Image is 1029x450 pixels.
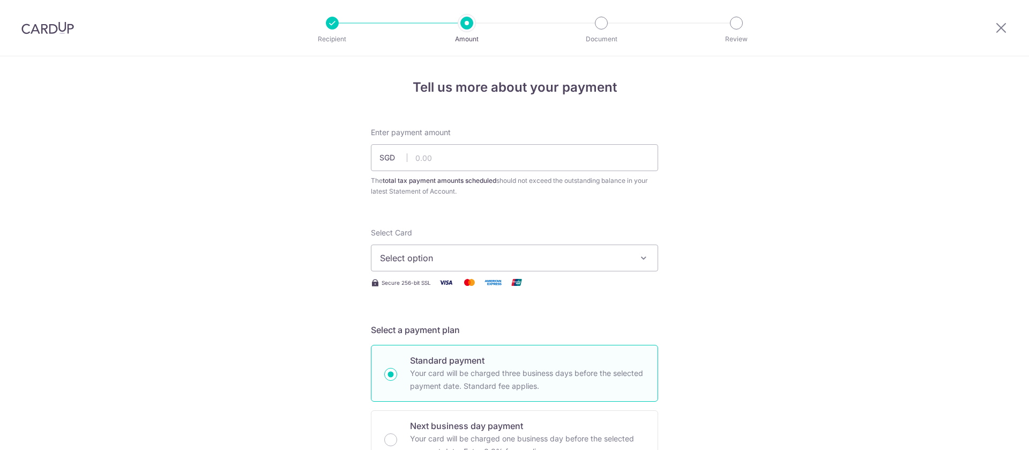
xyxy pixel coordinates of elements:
p: Standard payment [410,354,645,367]
button: Select option [371,245,658,271]
p: Amount [427,34,506,45]
div: The should not exceed the outstanding balance in your latest Statement of Account. [371,175,658,197]
p: Your card will be charged three business days before the selected payment date. Standard fee appl... [410,367,645,393]
span: SGD [379,152,407,163]
img: Mastercard [459,276,480,289]
img: CardUp [21,21,74,34]
p: Next business day payment [410,419,645,432]
img: American Express [482,276,504,289]
input: 0.00 [371,144,658,171]
span: Enter payment amount [371,127,451,138]
h4: Tell us more about your payment [371,78,658,97]
span: Select option [380,252,630,264]
h5: Select a payment plan [371,323,658,336]
p: Document [562,34,641,45]
img: Union Pay [506,276,527,289]
iframe: Opens a widget where you can find more information [960,418,1018,445]
img: Visa [435,276,457,289]
p: Review [697,34,776,45]
b: total tax payment amounts scheduled [383,176,496,185]
span: translation missing: en.payables.payment_networks.credit_card.summary.labels.select_card [371,228,412,237]
p: Recipient [293,34,372,45]
span: Secure 256-bit SSL [382,278,431,287]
